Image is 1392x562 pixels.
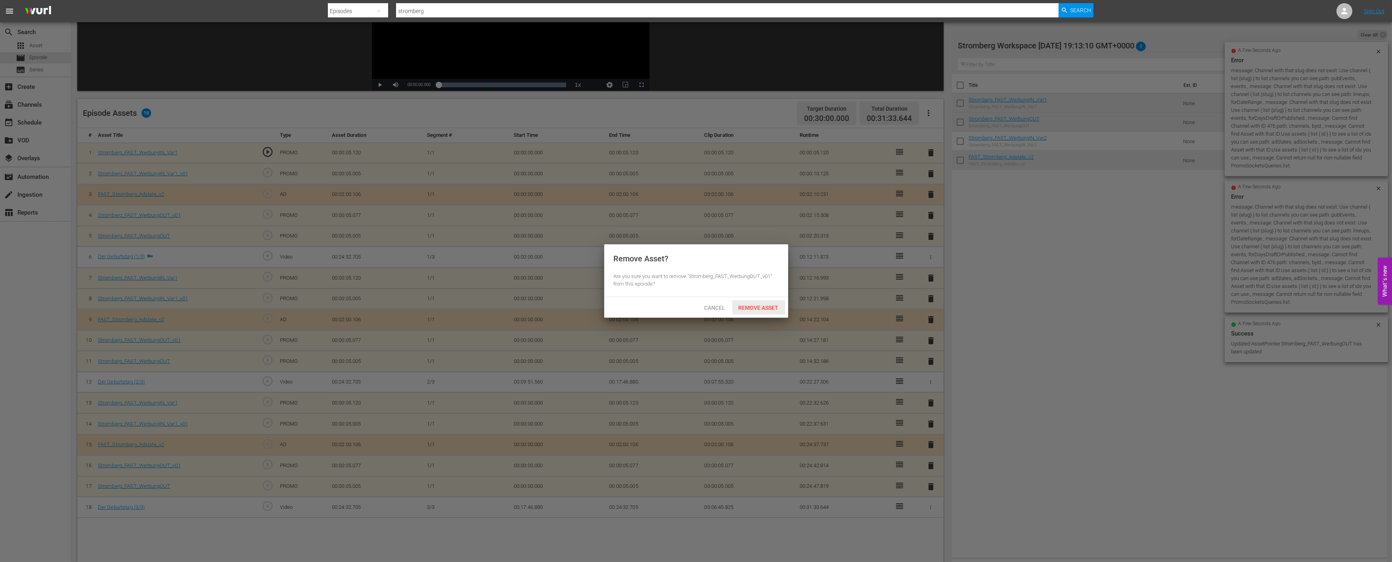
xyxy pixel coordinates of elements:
span: Search [1070,3,1091,17]
button: Remove Asset [732,300,785,315]
a: Sign Out [1364,8,1384,14]
div: Remove Asset? [614,254,669,263]
button: Cancel [697,300,732,315]
img: ans4CAIJ8jUAAAAAAAAAAAAAAAAAAAAAAAAgQb4GAAAAAAAAAAAAAAAAAAAAAAAAJMjXAAAAAAAAAAAAAAAAAAAAAAAAgAT5G... [19,2,57,21]
button: Open Feedback Widget [1378,257,1392,305]
span: Cancel [698,305,731,311]
span: menu [5,6,14,16]
span: Remove Asset [732,305,785,311]
button: Search [1059,3,1093,17]
div: Are you sure you want to remove "Stromberg_FAST_WerbungOUT_v01" from this episode? [614,273,779,288]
